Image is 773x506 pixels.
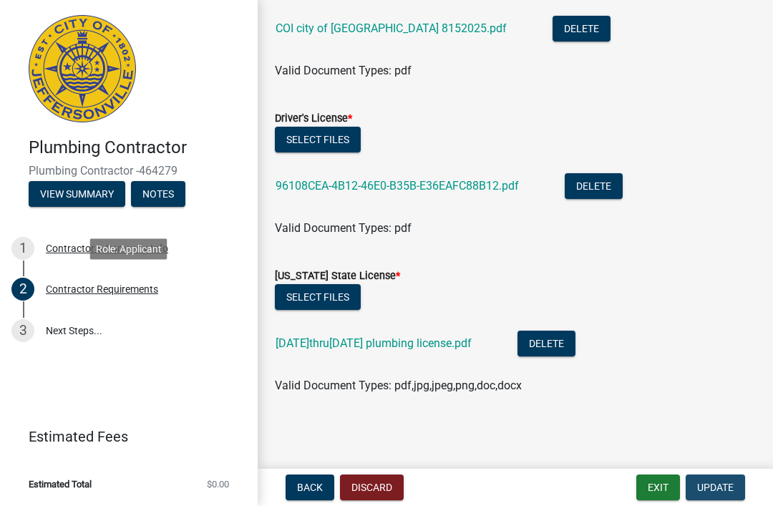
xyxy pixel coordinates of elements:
[565,173,623,199] button: Delete
[565,180,623,194] wm-modal-confirm: Delete Document
[275,127,361,152] button: Select files
[46,284,158,294] div: Contractor Requirements
[29,15,136,122] img: City of Jeffersonville, Indiana
[286,475,334,500] button: Back
[275,284,361,310] button: Select files
[131,189,185,200] wm-modal-confirm: Notes
[29,137,246,158] h4: Plumbing Contractor
[11,278,34,301] div: 2
[207,480,229,489] span: $0.00
[697,482,734,493] span: Update
[553,16,611,42] button: Delete
[276,179,519,193] a: 96108CEA-4B12-46E0-B35B-E36EAFC88B12.pdf
[340,475,404,500] button: Discard
[11,237,34,260] div: 1
[276,336,472,350] a: [DATE]thru[DATE] plumbing license.pdf
[553,23,611,37] wm-modal-confirm: Delete Document
[275,221,412,235] span: Valid Document Types: pdf
[517,331,575,356] button: Delete
[11,319,34,342] div: 3
[636,475,680,500] button: Exit
[686,475,745,500] button: Update
[131,181,185,207] button: Notes
[517,338,575,351] wm-modal-confirm: Delete Document
[29,189,125,200] wm-modal-confirm: Summary
[90,238,167,259] div: Role: Applicant
[276,21,507,35] a: COI city of [GEOGRAPHIC_DATA] 8152025.pdf
[29,164,229,177] span: Plumbing Contractor -464279
[29,181,125,207] button: View Summary
[275,379,522,392] span: Valid Document Types: pdf,jpg,jpeg,png,doc,docx
[275,64,412,77] span: Valid Document Types: pdf
[297,482,323,493] span: Back
[29,480,92,489] span: Estimated Total
[46,243,168,253] div: Contractor & Company Info
[275,114,352,124] label: Driver's License
[275,271,400,281] label: [US_STATE] State License
[11,422,235,451] a: Estimated Fees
